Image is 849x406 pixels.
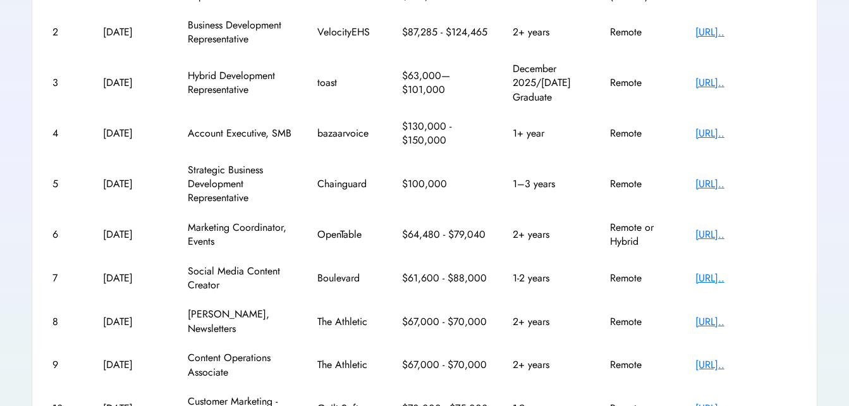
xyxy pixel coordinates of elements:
div: [DATE] [103,76,166,90]
div: Business Development Representative [188,18,295,47]
div: 2+ years [513,25,589,39]
div: 2 [52,25,81,39]
div: [DATE] [103,271,166,285]
div: [DATE] [103,126,166,140]
div: 7 [52,271,81,285]
div: Remote [610,358,673,372]
div: 5 [52,177,81,191]
div: [DATE] [103,25,166,39]
div: Hybrid Development Representative [188,69,295,97]
div: [URL].. [695,228,797,242]
div: Chainguard [317,177,381,191]
div: December 2025/[DATE] Graduate [513,62,589,104]
div: $61,600 - $88,000 [402,271,491,285]
div: $64,480 - $79,040 [402,228,491,242]
div: [URL].. [695,126,797,140]
div: The Athletic [317,358,381,372]
div: $63,000—$101,000 [402,69,491,97]
div: 1–3 years [513,177,589,191]
div: 2+ years [513,315,589,329]
div: [URL].. [695,315,797,329]
div: [DATE] [103,358,166,372]
div: [DATE] [103,315,166,329]
div: [URL].. [695,358,797,372]
div: [PERSON_NAME], Newsletters [188,307,295,336]
div: 1-2 years [513,271,589,285]
div: Boulevard [317,271,381,285]
div: [DATE] [103,177,166,191]
div: [URL].. [695,76,797,90]
div: bazaarvoice [317,126,381,140]
div: Remote [610,315,673,329]
div: [URL].. [695,271,797,285]
div: $67,000 - $70,000 [402,315,491,329]
div: Marketing Coordinator, Events [188,221,295,249]
div: 1+ year [513,126,589,140]
div: Content Operations Associate [188,351,295,379]
div: Remote [610,76,673,90]
div: $100,000 [402,177,491,191]
div: 2+ years [513,358,589,372]
div: 9 [52,358,81,372]
div: Remote or Hybrid [610,221,673,249]
div: [DATE] [103,228,166,242]
div: Remote [610,126,673,140]
div: Social Media Content Creator [188,264,295,293]
div: toast [317,76,381,90]
div: 4 [52,126,81,140]
div: $130,000 - $150,000 [402,120,491,148]
div: Account Executive, SMB [188,126,295,140]
div: 3 [52,76,81,90]
div: Remote [610,177,673,191]
div: 8 [52,315,81,329]
div: $87,285 - $124,465 [402,25,491,39]
div: [URL].. [695,25,797,39]
div: 6 [52,228,81,242]
div: OpenTable [317,228,381,242]
div: VelocityEHS [317,25,381,39]
div: Remote [610,271,673,285]
div: [URL].. [695,177,797,191]
div: Strategic Business Development Representative [188,163,295,206]
div: 2+ years [513,228,589,242]
div: Remote [610,25,673,39]
div: $67,000 - $70,000 [402,358,491,372]
div: The Athletic [317,315,381,329]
